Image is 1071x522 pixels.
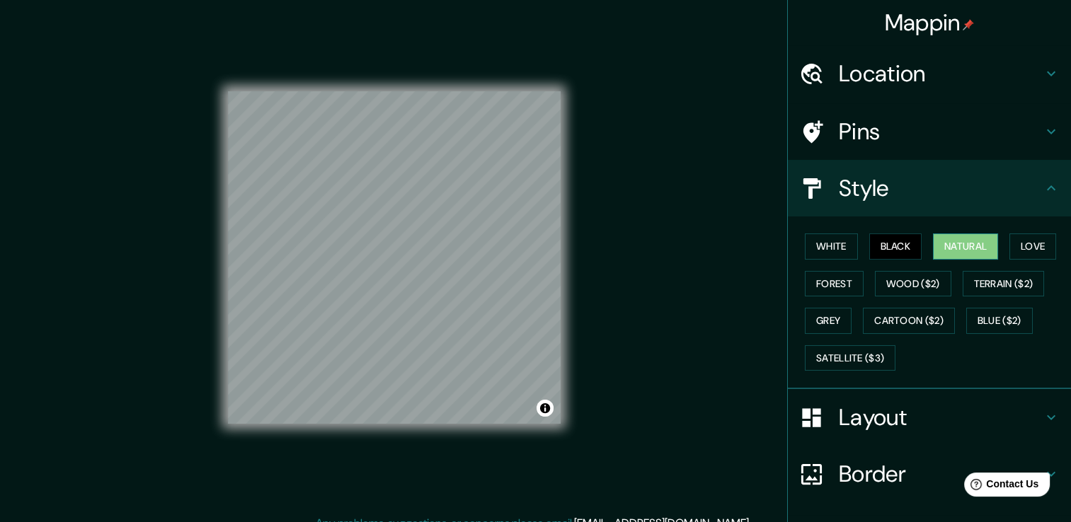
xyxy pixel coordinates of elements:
[788,45,1071,102] div: Location
[805,345,895,371] button: Satellite ($3)
[839,460,1043,488] h4: Border
[788,103,1071,160] div: Pins
[863,308,955,334] button: Cartoon ($2)
[966,308,1033,334] button: Blue ($2)
[963,271,1045,297] button: Terrain ($2)
[788,446,1071,502] div: Border
[788,389,1071,446] div: Layout
[963,19,974,30] img: pin-icon.png
[945,467,1055,506] iframe: Help widget launcher
[805,271,864,297] button: Forest
[839,59,1043,88] h4: Location
[228,91,561,424] canvas: Map
[1009,233,1056,260] button: Love
[788,160,1071,216] div: Style
[805,308,852,334] button: Grey
[839,174,1043,202] h4: Style
[933,233,998,260] button: Natural
[805,233,858,260] button: White
[869,233,922,260] button: Black
[875,271,951,297] button: Wood ($2)
[839,117,1043,146] h4: Pins
[537,400,554,417] button: Toggle attribution
[885,8,975,37] h4: Mappin
[839,403,1043,431] h4: Layout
